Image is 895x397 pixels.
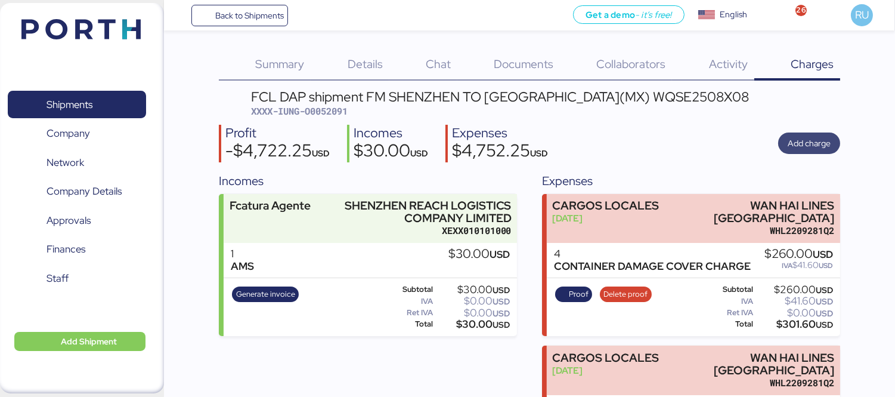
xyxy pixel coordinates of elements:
[354,142,428,162] div: $30.00
[819,261,833,270] span: USD
[554,248,751,260] div: 4
[191,5,289,26] a: Back to Shipments
[231,260,254,273] div: AMS
[813,248,833,261] span: USD
[219,172,517,190] div: Incomes
[493,319,510,330] span: USD
[435,285,510,294] div: $30.00
[342,224,512,237] div: XEXX010101000
[704,285,753,294] div: Subtotal
[61,334,117,349] span: Add Shipment
[47,183,122,200] span: Company Details
[755,285,833,294] div: $260.00
[665,199,835,224] div: WAN HAI LINES [GEOGRAPHIC_DATA]
[232,287,299,302] button: Generate invoice
[410,147,428,159] span: USD
[8,264,146,292] a: Staff
[788,136,831,150] span: Add charge
[816,308,833,319] span: USD
[230,199,311,212] div: Fcatura Agente
[555,287,592,302] button: Proof
[225,142,330,162] div: -$4,722.25
[8,91,146,118] a: Shipments
[816,296,833,307] span: USD
[8,120,146,147] a: Company
[552,352,659,364] div: CARGOS LOCALES
[231,248,254,260] div: 1
[342,199,512,224] div: SHENZHEN REACH LOGISTICS COMPANY LIMITED
[312,147,330,159] span: USD
[251,90,749,103] div: FCL DAP shipment FM SHENZHEN TO [GEOGRAPHIC_DATA](MX) WQSE2508X08
[704,297,753,306] div: IVA
[47,212,91,229] span: Approvals
[47,241,85,258] span: Finances
[251,105,348,117] span: XXXX-IUNG-O0052091
[709,56,748,72] span: Activity
[381,285,433,294] div: Subtotal
[14,332,145,351] button: Add Shipment
[704,320,753,328] div: Total
[490,248,510,261] span: USD
[381,320,433,328] div: Total
[381,297,433,306] div: IVA
[215,8,284,23] span: Back to Shipments
[720,8,747,21] div: English
[552,364,659,377] div: [DATE]
[426,56,451,72] span: Chat
[47,154,84,171] span: Network
[764,261,833,270] div: $41.60
[8,207,146,234] a: Approvals
[452,142,548,162] div: $4,752.25
[448,248,510,261] div: $30.00
[816,319,833,330] span: USD
[47,125,90,142] span: Company
[554,260,751,273] div: CONTAINER DAMAGE COVER CHARGE
[47,270,69,287] span: Staff
[255,56,304,72] span: Summary
[542,172,840,190] div: Expenses
[855,7,869,23] span: RU
[755,320,833,329] div: $301.60
[755,309,833,318] div: $0.00
[171,5,191,26] button: Menu
[435,297,510,306] div: $0.00
[354,125,428,142] div: Incomes
[47,96,92,113] span: Shipments
[8,236,146,263] a: Finances
[704,309,753,317] div: Ret IVA
[596,56,665,72] span: Collaborators
[755,297,833,306] div: $41.60
[435,320,510,329] div: $30.00
[782,261,792,270] span: IVA
[816,285,833,296] span: USD
[225,125,330,142] div: Profit
[569,288,589,301] span: Proof
[530,147,548,159] span: USD
[778,133,840,154] button: Add charge
[8,178,146,205] a: Company Details
[493,308,510,319] span: USD
[764,248,833,261] div: $260.00
[381,309,433,317] div: Ret IVA
[552,212,659,224] div: [DATE]
[348,56,383,72] span: Details
[8,149,146,176] a: Network
[791,56,834,72] span: Charges
[435,309,510,318] div: $0.00
[552,199,659,212] div: CARGOS LOCALES
[665,352,835,377] div: WAN HAI LINES [GEOGRAPHIC_DATA]
[493,285,510,296] span: USD
[665,377,835,389] div: WHL2209281Q2
[452,125,548,142] div: Expenses
[600,287,652,302] button: Delete proof
[665,224,835,237] div: WHL2209281Q2
[494,56,553,72] span: Documents
[493,296,510,307] span: USD
[236,288,295,301] span: Generate invoice
[603,288,648,301] span: Delete proof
